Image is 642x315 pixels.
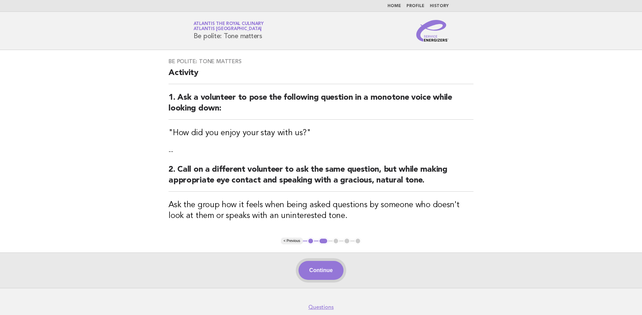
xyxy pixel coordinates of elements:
a: Home [388,4,401,8]
a: Questions [308,304,334,311]
h2: 2. Call on a different volunteer to ask the same question, but while making appropriate eye conta... [169,164,473,192]
span: Atlantis [GEOGRAPHIC_DATA] [194,27,262,31]
h1: Be polite: Tone matters [194,22,264,40]
p: -- [169,147,473,156]
h2: 1. Ask a volunteer to pose the following question in a monotone voice while looking down: [169,92,473,120]
a: History [430,4,449,8]
button: Continue [298,261,344,280]
h3: Be polite: Tone matters [169,58,473,65]
h3: "How did you enjoy your stay with us?" [169,128,473,139]
button: 1 [307,238,314,244]
a: Profile [406,4,424,8]
button: 2 [318,238,328,244]
img: Service Energizers [416,20,449,42]
a: Atlantis the Royal CulinaryAtlantis [GEOGRAPHIC_DATA] [194,22,264,31]
button: < Previous [281,238,303,244]
h2: Activity [169,68,473,84]
h3: Ask the group how it feels when being asked questions by someone who doesn't look at them or spea... [169,200,473,221]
